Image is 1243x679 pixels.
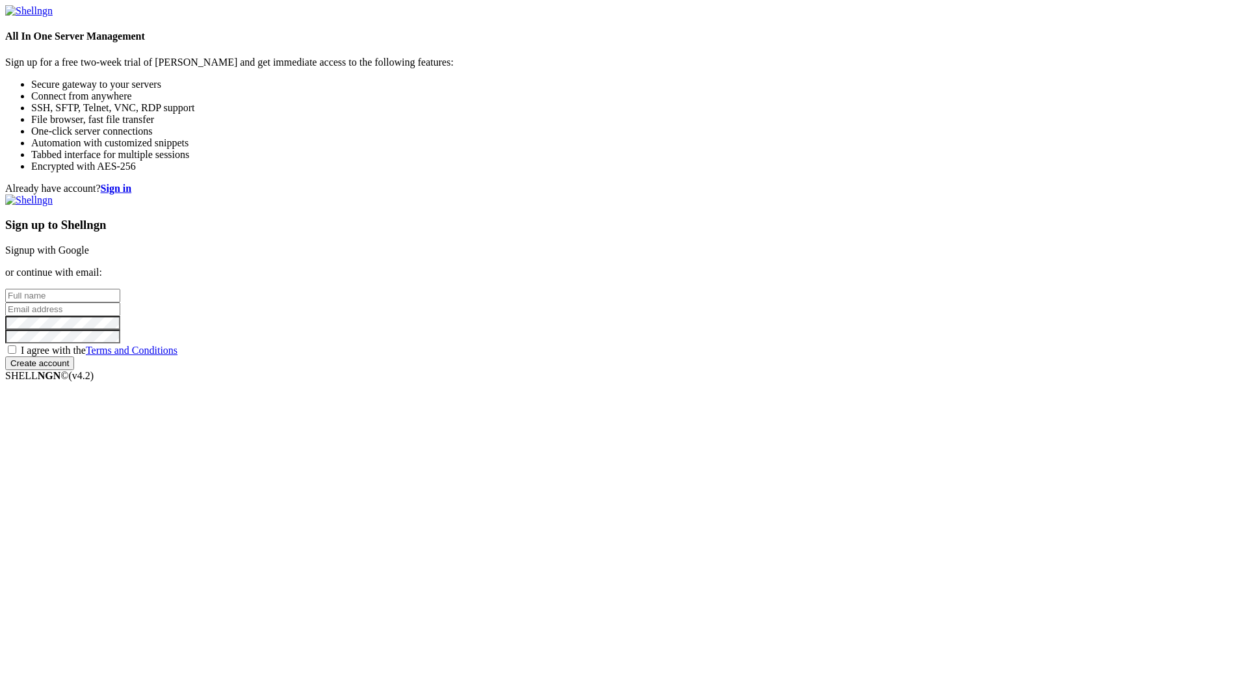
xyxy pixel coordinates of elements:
li: SSH, SFTP, Telnet, VNC, RDP support [31,102,1238,114]
b: NGN [38,370,61,381]
span: I agree with the [21,345,177,356]
a: Sign in [101,183,132,194]
input: Email address [5,302,120,316]
h4: All In One Server Management [5,31,1238,42]
li: File browser, fast file transfer [31,114,1238,126]
input: Full name [5,289,120,302]
input: I agree with theTerms and Conditions [8,345,16,354]
li: Tabbed interface for multiple sessions [31,149,1238,161]
span: SHELL © [5,370,94,381]
div: Already have account? [5,183,1238,194]
li: Encrypted with AES-256 [31,161,1238,172]
span: 4.2.0 [69,370,94,381]
p: Sign up for a free two-week trial of [PERSON_NAME] and get immediate access to the following feat... [5,57,1238,68]
li: Connect from anywhere [31,90,1238,102]
input: Create account [5,356,74,370]
h3: Sign up to Shellngn [5,218,1238,232]
a: Signup with Google [5,245,89,256]
a: Terms and Conditions [86,345,177,356]
li: Secure gateway to your servers [31,79,1238,90]
p: or continue with email: [5,267,1238,278]
img: Shellngn [5,194,53,206]
img: Shellngn [5,5,53,17]
li: One-click server connections [31,126,1238,137]
li: Automation with customized snippets [31,137,1238,149]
